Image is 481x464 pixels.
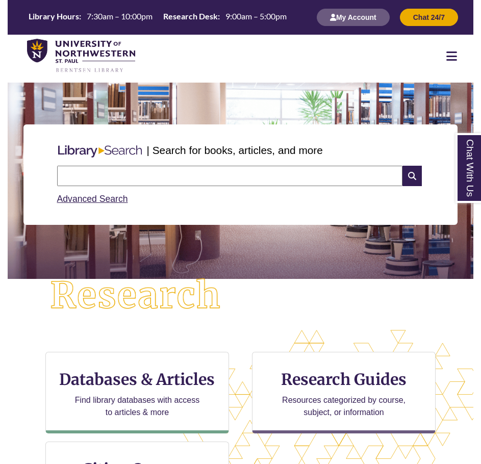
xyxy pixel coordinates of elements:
[159,11,221,22] th: Research Desk:
[317,9,390,26] button: My Account
[400,9,458,26] button: Chat 24/7
[45,352,229,433] a: Databases & Articles Find library databases with access to articles & more
[400,13,458,21] a: Chat 24/7
[277,394,411,419] p: Resources categorized by course, subject, or information
[54,370,220,389] h3: Databases & Articles
[24,11,83,22] th: Library Hours:
[24,11,291,23] table: Hours Today
[402,166,422,186] i: Search
[147,142,323,158] p: | Search for books, articles, and more
[57,194,128,204] a: Advanced Search
[27,39,135,73] img: UNWSP Library Logo
[317,13,390,21] a: My Account
[261,370,427,389] h3: Research Guides
[31,260,241,332] img: Research
[53,141,147,162] img: Libary Search
[252,352,436,433] a: Research Guides Resources categorized by course, subject, or information
[24,11,291,24] a: Hours Today
[71,394,204,419] p: Find library databases with access to articles & more
[225,11,287,21] span: 9:00am – 5:00pm
[87,11,153,21] span: 7:30am – 10:00pm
